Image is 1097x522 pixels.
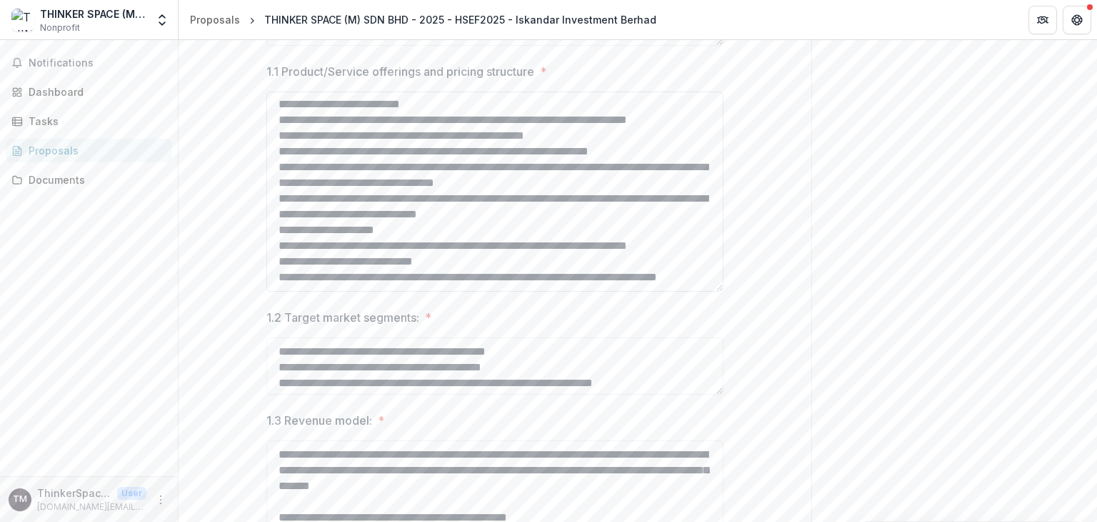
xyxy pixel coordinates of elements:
button: More [152,491,169,508]
img: THINKER SPACE (M) SDN BHD [11,9,34,31]
p: User [117,487,146,500]
span: Notifications [29,57,166,69]
p: 1.1 Product/Service offerings and pricing structure [266,63,534,80]
a: Tasks [6,109,172,133]
div: Proposals [190,12,240,27]
div: ThinkerSpace Malaysia [13,495,27,504]
div: Proposals [29,143,161,158]
div: Dashboard [29,84,161,99]
button: Partners [1028,6,1057,34]
div: Documents [29,172,161,187]
span: Nonprofit [40,21,80,34]
div: Tasks [29,114,161,129]
div: THINKER SPACE (M) SDN BHD - 2025 - HSEF2025 - Iskandar Investment Berhad [264,12,656,27]
button: Notifications [6,51,172,74]
div: THINKER SPACE (M) SDN BHD [40,6,146,21]
p: ThinkerSpace [GEOGRAPHIC_DATA] [37,486,111,501]
p: [DOMAIN_NAME][EMAIL_ADDRESS][DOMAIN_NAME] [37,501,146,513]
a: Proposals [6,139,172,162]
p: 1.2 Target market segments: [266,309,419,326]
a: Dashboard [6,80,172,104]
a: Documents [6,168,172,192]
a: Proposals [184,9,246,30]
button: Get Help [1063,6,1091,34]
p: 1.3 Revenue model: [266,412,372,429]
button: Open entity switcher [152,6,172,34]
nav: breadcrumb [184,9,662,30]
